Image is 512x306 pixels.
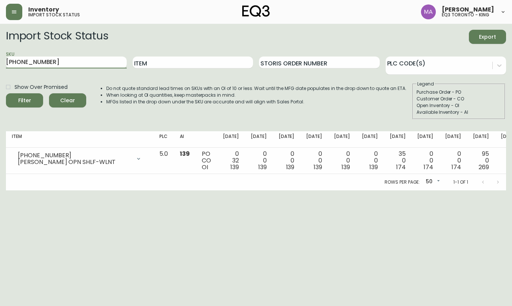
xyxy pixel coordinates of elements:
div: 35 0 [390,151,406,171]
div: Purchase Order - PO [417,89,501,96]
div: 0 0 [362,151,378,171]
p: Rows per page: [385,179,420,186]
div: Customer Order - CO [417,96,501,102]
th: AI [174,131,196,148]
span: OI [202,163,208,171]
button: Export [469,30,506,44]
div: 0 0 [279,151,295,171]
li: MFGs listed in the drop down under the SKU are accurate and will align with Sales Portal. [106,99,406,105]
span: 139 [180,149,190,158]
p: 1-1 of 1 [453,179,468,186]
th: [DATE] [384,131,412,148]
div: 50 [423,176,441,188]
legend: Legend [417,81,435,87]
span: 139 [258,163,267,171]
div: 95 0 [473,151,489,171]
th: [DATE] [328,131,356,148]
th: [DATE] [273,131,301,148]
h2: Import Stock Status [6,30,108,44]
div: PO CO [202,151,211,171]
button: Clear [49,93,86,107]
span: 269 [479,163,489,171]
div: [PERSON_NAME] OPN SHLF-WLNT [18,159,131,165]
h5: import stock status [28,13,80,17]
span: 139 [286,163,295,171]
span: 174 [451,163,461,171]
th: [DATE] [411,131,439,148]
th: [DATE] [439,131,467,148]
th: [DATE] [217,131,245,148]
th: [DATE] [467,131,495,148]
img: logo [242,5,270,17]
th: [DATE] [245,131,273,148]
span: 139 [341,163,350,171]
div: 0 0 [445,151,461,171]
span: 139 [314,163,322,171]
div: [PHONE_NUMBER] [18,152,131,159]
span: Inventory [28,7,59,13]
div: 0 0 [306,151,322,171]
img: 4f0989f25cbf85e7eb2537583095d61e [421,4,436,19]
th: PLC [153,131,174,148]
div: 0 32 [223,151,239,171]
div: 0 0 [417,151,433,171]
div: [PHONE_NUMBER][PERSON_NAME] OPN SHLF-WLNT [12,151,148,167]
h5: eq3 toronto - king [442,13,489,17]
li: Do not quote standard lead times on SKUs with an OI of 10 or less. Wait until the MFG date popula... [106,85,406,92]
span: 174 [424,163,433,171]
div: Available Inventory - AI [417,109,501,116]
span: 139 [230,163,239,171]
th: [DATE] [356,131,384,148]
div: 0 0 [334,151,350,171]
td: 5.0 [153,148,174,174]
li: When looking at OI quantities, keep masterpacks in mind. [106,92,406,99]
span: Show Over Promised [14,83,68,91]
span: 174 [396,163,406,171]
th: [DATE] [300,131,328,148]
button: Filter [6,93,43,107]
span: 139 [369,163,378,171]
span: Clear [55,96,80,105]
span: Export [475,32,500,42]
div: Open Inventory - OI [417,102,501,109]
span: [PERSON_NAME] [442,7,494,13]
th: Item [6,131,153,148]
div: 0 0 [251,151,267,171]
